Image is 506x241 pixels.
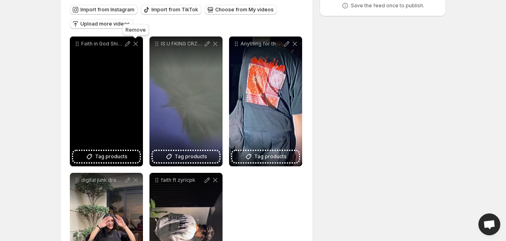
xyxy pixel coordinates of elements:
p: Faith in God Shirt fromzyric [81,41,123,47]
div: Faith in God Shirt fromzyricTag products [70,37,143,166]
button: Upload more videos [70,19,133,29]
span: Choose from My videos [215,6,274,13]
span: Upload more videos [80,21,130,27]
button: Tag products [232,151,299,162]
p: Anything for the RS shirt zyric [240,41,283,47]
button: Choose from My videos [205,5,277,15]
span: Tag products [175,153,207,161]
button: Import from TikTok [141,5,201,15]
span: Import from TikTok [151,6,198,13]
button: Tag products [153,151,219,162]
button: Tag products [73,151,140,162]
p: IS U FKING CRZY shirts from zyric [161,41,203,47]
a: Open chat [478,213,500,235]
p: digital junk draw 3 [81,177,123,183]
button: Import from Instagram [70,5,138,15]
span: Tag products [254,153,287,161]
p: faith ft zyricpk [161,177,203,183]
div: Anything for the RS shirt zyricTag products [229,37,302,166]
p: Save the feed once to publish. [351,2,424,9]
span: Import from Instagram [80,6,134,13]
div: IS U FKING CRZY shirts from zyricTag products [149,37,223,166]
span: Tag products [95,153,128,161]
